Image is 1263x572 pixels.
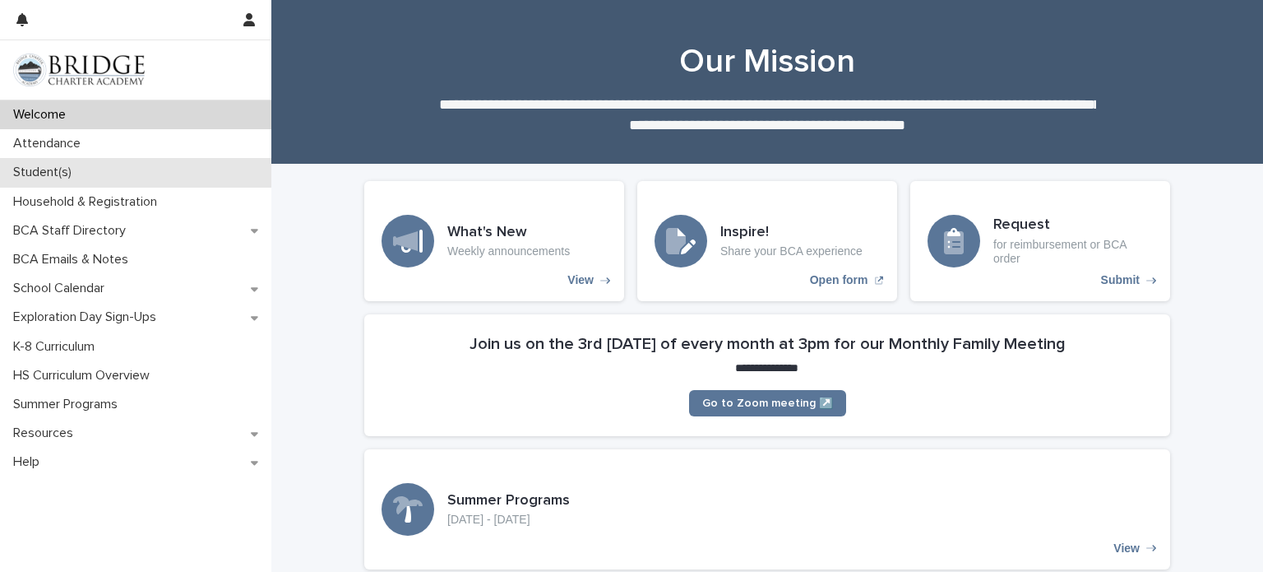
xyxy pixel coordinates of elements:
p: School Calendar [7,281,118,296]
p: Welcome [7,107,79,123]
p: Exploration Day Sign-Ups [7,309,169,325]
a: Submit [910,181,1170,301]
p: BCA Staff Directory [7,223,139,239]
h1: Our Mission [364,42,1170,81]
h2: Join us on the 3rd [DATE] of every month at 3pm for our Monthly Family Meeting [470,334,1066,354]
a: Go to Zoom meeting ↗️ [689,390,846,416]
h3: Inspire! [720,224,863,242]
a: View [364,181,624,301]
p: Open form [810,273,868,287]
p: for reimbursement or BCA order [993,238,1153,266]
h3: What's New [447,224,570,242]
h3: Request [993,216,1153,235]
p: Weekly announcements [447,244,570,258]
p: Resources [7,426,86,441]
p: View [1113,542,1140,556]
p: View [567,273,594,287]
p: BCA Emails & Notes [7,252,141,267]
p: Household & Registration [7,194,170,210]
p: Attendance [7,136,94,151]
h3: Summer Programs [447,492,570,510]
a: View [364,449,1170,570]
p: Student(s) [7,165,85,180]
p: HS Curriculum Overview [7,368,163,384]
p: Help [7,454,53,470]
p: Submit [1101,273,1140,287]
p: [DATE] - [DATE] [447,513,570,527]
p: Summer Programs [7,397,131,412]
img: V1C1m3IdTEidaUdm9Hs0 [13,53,145,86]
p: K-8 Curriculum [7,339,108,355]
p: Share your BCA experience [720,244,863,258]
span: Go to Zoom meeting ↗️ [702,398,833,409]
a: Open form [637,181,897,301]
